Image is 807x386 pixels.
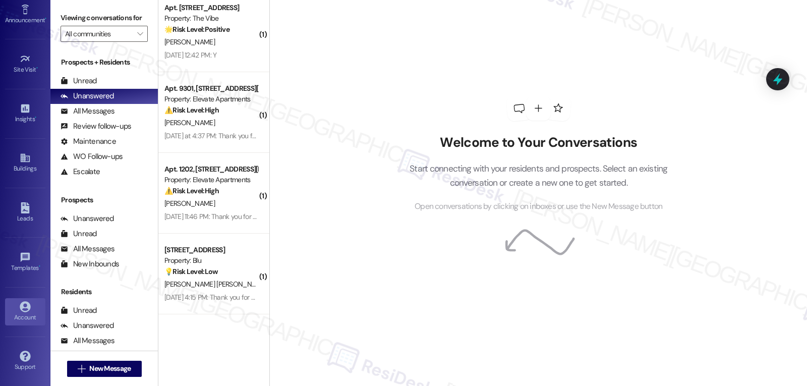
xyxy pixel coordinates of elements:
div: Unread [61,229,97,239]
div: Prospects + Residents [50,57,158,68]
div: Apt. [STREET_ADDRESS] [164,3,258,13]
div: [DATE] 11:46 PM: Thank you for your message. Our offices are currently closed, but we will contac... [164,212,776,221]
button: New Message [67,361,142,377]
p: Start connecting with your residents and prospects. Select an existing conversation or create a n... [394,161,683,190]
strong: 🌟 Risk Level: Positive [164,25,229,34]
div: Review follow-ups [61,121,131,132]
a: Account [5,298,45,325]
a: Support [5,348,45,375]
div: All Messages [61,244,114,254]
div: Prospects [50,195,158,205]
strong: 💡 Risk Level: Low [164,267,218,276]
div: Apt. 1202, [STREET_ADDRESS][PERSON_NAME] [164,164,258,175]
span: • [36,65,38,72]
span: New Message [89,363,131,374]
span: • [39,263,40,270]
a: Templates • [5,249,45,276]
div: Unanswered [61,213,114,224]
div: Property: Elevate Apartments [164,175,258,185]
span: [PERSON_NAME] [PERSON_NAME] [164,280,267,289]
a: Insights • [5,100,45,127]
div: [STREET_ADDRESS] [164,245,258,255]
div: Unanswered [61,320,114,331]
div: New Inbounds [61,259,119,269]
div: Property: The Vibe [164,13,258,24]
span: [PERSON_NAME] [164,118,215,127]
div: Apt. 9301, [STREET_ADDRESS][PERSON_NAME] [164,83,258,94]
h2: Welcome to Your Conversations [394,135,683,151]
span: • [45,15,46,22]
div: All Messages [61,336,114,346]
a: Buildings [5,149,45,177]
label: Viewing conversations for [61,10,148,26]
strong: ⚠️ Risk Level: High [164,186,219,195]
div: Maintenance [61,136,116,147]
div: [DATE] 12:42 PM: Y [164,50,216,60]
i:  [137,30,143,38]
span: [PERSON_NAME] [164,37,215,46]
strong: ⚠️ Risk Level: High [164,105,219,115]
div: All Messages [61,106,114,117]
div: [DATE] at 4:37 PM: Thank you for your message. Our offices are currently closed, but we will cont... [164,131,782,140]
div: Property: Blu [164,255,258,266]
div: Unread [61,76,97,86]
span: • [35,114,36,121]
a: Leads [5,199,45,227]
span: Open conversations by clicking on inboxes or use the New Message button [415,200,662,213]
div: WO Follow-ups [61,151,123,162]
div: Property: Elevate Apartments [164,94,258,104]
div: Residents [50,287,158,297]
div: Unread [61,305,97,316]
div: Escalate [61,167,100,177]
input: All communities [65,26,132,42]
div: Unanswered [61,91,114,101]
i:  [78,365,85,373]
a: Site Visit • [5,50,45,78]
span: [PERSON_NAME] [164,199,215,208]
div: [DATE] 4:15 PM: Thank you for your message. Our offices are currently closed, but we will contact... [164,293,774,302]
